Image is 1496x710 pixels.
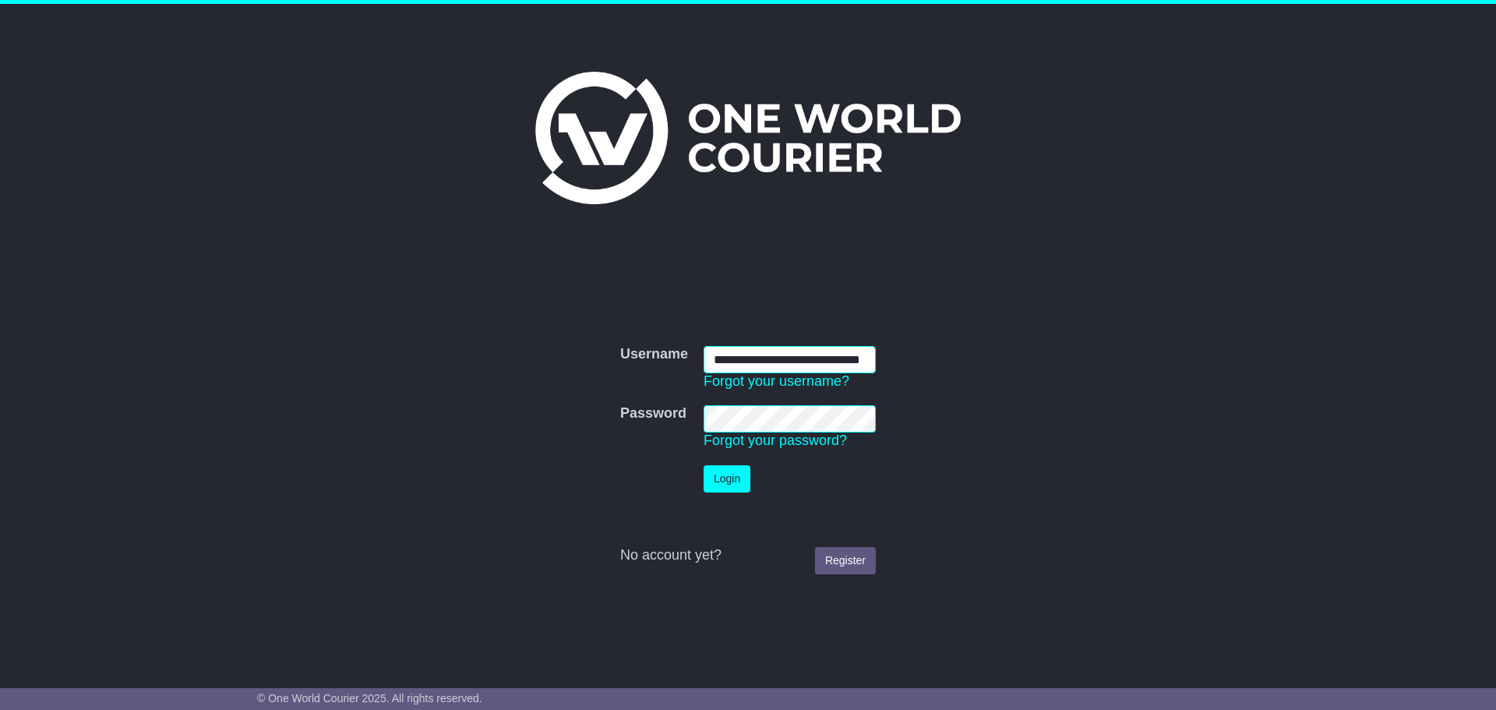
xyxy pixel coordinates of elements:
[257,692,482,705] span: © One World Courier 2025. All rights reserved.
[704,433,847,448] a: Forgot your password?
[535,72,961,204] img: One World
[815,547,876,574] a: Register
[704,465,750,493] button: Login
[620,547,876,564] div: No account yet?
[620,405,686,422] label: Password
[704,373,849,389] a: Forgot your username?
[620,346,688,363] label: Username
